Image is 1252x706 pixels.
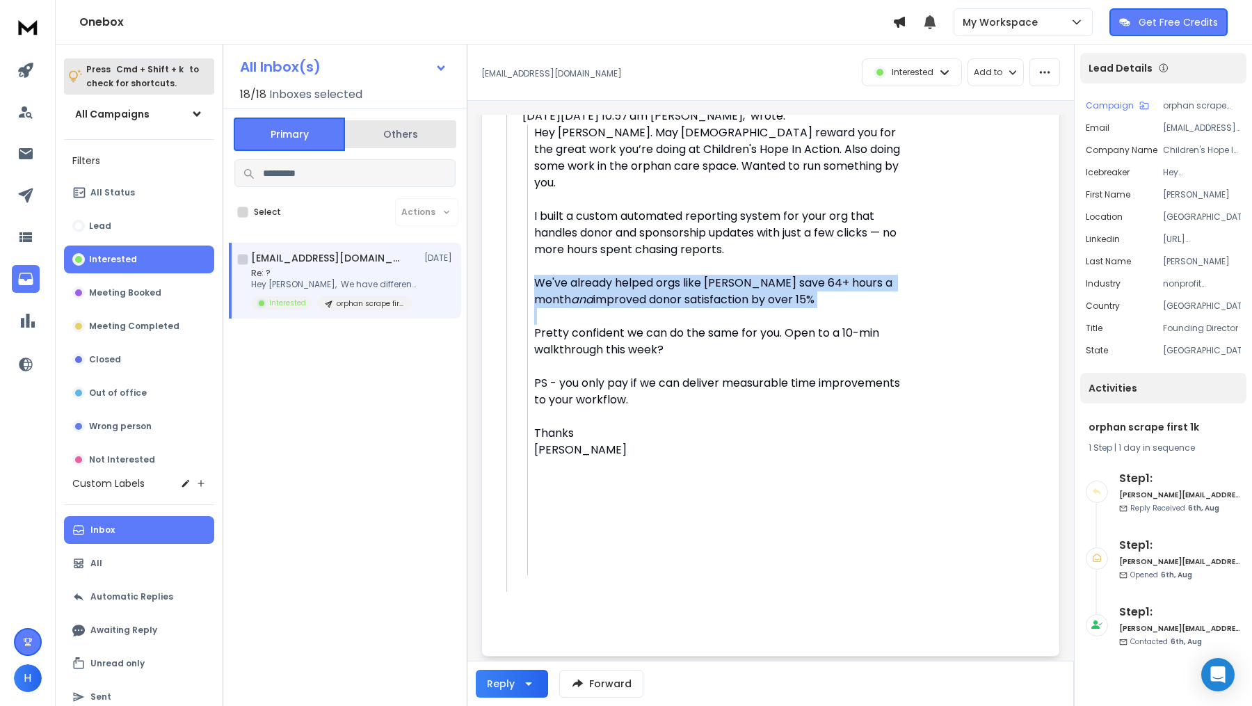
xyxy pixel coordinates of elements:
div: We've already helped orgs like [PERSON_NAME] save 64+ hours a month improved donor satisfaction b... [534,275,908,308]
div: Thanks [534,425,908,442]
button: Meeting Completed [64,312,214,340]
p: nonprofit organization management [1163,278,1241,289]
span: 6th, Aug [1188,503,1219,513]
div: Reply [487,677,515,691]
button: Interested [64,246,214,273]
div: [DATE][DATE] 10:57 am [PERSON_NAME], wrote: [522,108,908,125]
button: Wrong person [64,412,214,440]
h6: Step 1 : [1119,604,1241,620]
button: Meeting Booked [64,279,214,307]
button: Inbox [64,516,214,544]
label: Select [254,207,281,218]
button: Get Free Credits [1109,8,1228,36]
img: logo [14,14,42,40]
button: All [64,549,214,577]
p: Wrong person [89,421,152,432]
div: Activities [1080,373,1246,403]
span: 18 / 18 [240,86,266,103]
button: Not Interested [64,446,214,474]
em: and [571,291,593,307]
p: Company Name [1086,145,1157,156]
button: Campaign [1086,100,1149,111]
p: [EMAIL_ADDRESS][DOMAIN_NAME] [1163,122,1241,134]
p: Inbox [90,524,115,536]
h1: All Campaigns [75,107,150,121]
p: Meeting Booked [89,287,161,298]
p: Press to check for shortcuts. [86,63,199,90]
h1: orphan scrape first 1k [1089,420,1238,434]
p: Get Free Credits [1139,15,1218,29]
p: [PERSON_NAME] [1163,256,1241,267]
button: Awaiting Reply [64,616,214,644]
span: 6th, Aug [1161,570,1192,580]
p: Contacted [1130,636,1202,647]
button: Reply [476,670,548,698]
p: orphan scrape first 1k [337,298,403,309]
div: Hey [PERSON_NAME]. May [DEMOGRAPHIC_DATA] reward you for the great work you’re doing at Children'... [534,125,908,191]
h6: [PERSON_NAME][EMAIL_ADDRESS][DOMAIN_NAME] [1119,490,1241,500]
h6: [PERSON_NAME][EMAIL_ADDRESS][DOMAIN_NAME] [1119,623,1241,634]
span: 1 day in sequence [1118,442,1195,454]
p: [GEOGRAPHIC_DATA] [1163,211,1241,223]
p: Hey [PERSON_NAME], We have different packages [251,279,418,290]
h3: Custom Labels [72,476,145,490]
button: Closed [64,346,214,374]
p: [DATE] [424,252,456,264]
p: Closed [89,354,121,365]
button: Automatic Replies [64,583,214,611]
p: Not Interested [89,454,155,465]
p: Opened [1130,570,1192,580]
p: Out of office [89,387,147,399]
button: H [14,664,42,692]
div: PS - you only pay if we can deliver measurable time improvements to your workflow. [534,375,908,408]
p: All Status [90,187,135,198]
p: My Workspace [963,15,1043,29]
div: Open Intercom Messenger [1201,658,1235,691]
p: Founding Director [1163,323,1241,334]
button: Forward [559,670,643,698]
div: I built a custom automated reporting system for your org that handles donor and sponsorship updat... [534,208,908,258]
p: [PERSON_NAME] [1163,189,1241,200]
button: Others [345,119,456,150]
span: 1 Step [1089,442,1112,454]
p: Campaign [1086,100,1134,111]
p: [GEOGRAPHIC_DATA] [1163,345,1241,356]
h6: Step 1 : [1119,470,1241,487]
p: [URL][DOMAIN_NAME] [1163,234,1241,245]
p: industry [1086,278,1121,289]
button: All Campaigns [64,100,214,128]
button: Out of office [64,379,214,407]
p: All [90,558,102,569]
p: Reply Received [1130,503,1219,513]
span: Cmd + Shift + k [114,61,186,77]
h1: All Inbox(s) [240,60,321,74]
p: state [1086,345,1108,356]
p: country [1086,300,1120,312]
h6: Step 1 : [1119,537,1241,554]
p: Lead Details [1089,61,1153,75]
h3: Inboxes selected [269,86,362,103]
p: Add to [974,67,1002,78]
button: Lead [64,212,214,240]
p: Hey [PERSON_NAME]. May [DEMOGRAPHIC_DATA] reward you for the great work you’re doing at Children'... [1163,167,1241,178]
p: Awaiting Reply [90,625,157,636]
p: First Name [1086,189,1130,200]
p: Interested [89,254,137,265]
p: Lead [89,220,111,232]
p: location [1086,211,1123,223]
p: Unread only [90,658,145,669]
h1: [EMAIL_ADDRESS][DOMAIN_NAME] [251,251,404,265]
p: Email [1086,122,1109,134]
button: Primary [234,118,345,151]
button: Unread only [64,650,214,677]
p: [GEOGRAPHIC_DATA] [1163,300,1241,312]
p: Sent [90,691,111,703]
h6: [PERSON_NAME][EMAIL_ADDRESS][DOMAIN_NAME] [1119,556,1241,567]
div: [PERSON_NAME] [534,442,908,458]
p: Children's Hope In Action [1163,145,1241,156]
button: All Status [64,179,214,207]
h3: Filters [64,151,214,170]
